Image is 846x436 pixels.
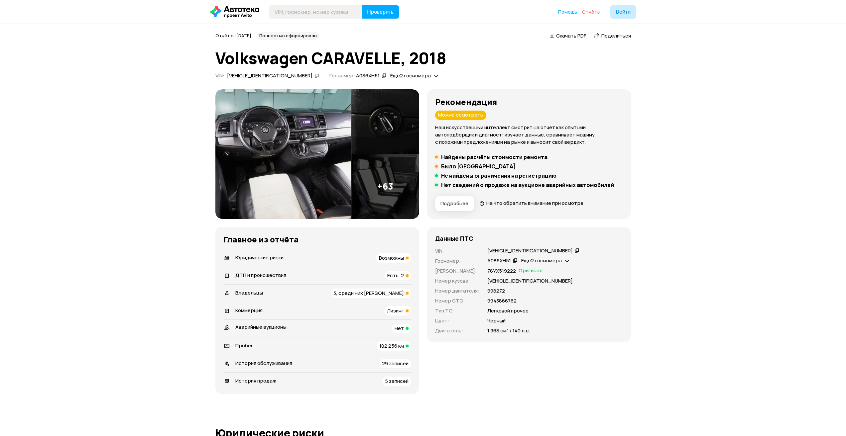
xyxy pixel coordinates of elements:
a: Поделиться [594,32,631,39]
span: VIN : [215,72,224,79]
span: 182 256 км [379,342,404,349]
p: [VEHICLE_IDENTIFICATION_NUMBER] [487,277,573,285]
span: 3, среди них [PERSON_NAME] [333,290,404,297]
p: 998272 [487,287,505,295]
div: [VEHICLE_IDENTIFICATION_NUMBER] [227,72,312,79]
p: [PERSON_NAME] : [435,267,479,275]
p: Номер кузова : [435,277,479,285]
span: Госномер: [329,72,355,79]
p: Наш искусственный интеллект смотрит на отчёт как опытный автоподборщик и диагност: изучает данные... [435,124,623,146]
span: Лизинг [387,307,404,314]
h3: Рекомендация [435,97,623,107]
div: [VEHICLE_IDENTIFICATION_NUMBER] [487,247,573,254]
a: Отчёты [582,9,600,15]
p: Черный [487,317,506,324]
input: VIN, госномер, номер кузова [269,5,362,19]
button: Подробнее [435,196,474,211]
span: 29 записей [382,360,409,367]
div: А086ХН51 [487,257,511,264]
p: Тип ТС : [435,307,479,314]
span: На что обратить внимание при осмотре [486,200,583,207]
span: Ещё 2 госномера [390,72,431,79]
span: Нет [395,325,404,332]
span: Аварийные аукционы [235,323,287,330]
button: Проверить [362,5,399,19]
a: Скачать PDF [550,32,586,39]
span: Отчёт от [DATE] [215,33,251,39]
p: 78УХ519222 [487,267,516,275]
span: Подробнее [440,200,468,207]
h1: Volkswagen CARAVELLE, 2018 [215,49,631,67]
span: Проверить [367,9,394,15]
p: Цвет : [435,317,479,324]
h5: Нет сведений о продаже на аукционе аварийных автомобилей [441,182,614,188]
span: Пробег [235,342,253,349]
span: Ещё 2 госномера [521,257,562,264]
h5: Найдены расчёты стоимости ремонта [441,154,547,160]
p: Номер двигателя : [435,287,479,295]
span: История продаж [235,377,276,384]
span: Поделиться [601,32,631,39]
p: VIN : [435,247,479,255]
p: Двигатель : [435,327,479,334]
span: Юридические риски [235,254,284,261]
p: 9943866762 [487,297,517,305]
span: 5 записей [385,378,409,385]
p: 1 968 см³ / 140 л.с. [487,327,530,334]
span: Владельцы [235,289,263,296]
div: Полностью сформирован [257,32,319,40]
h5: Был в [GEOGRAPHIC_DATA] [441,163,516,170]
div: А086ХН51 [356,72,380,79]
p: Госномер : [435,257,479,265]
button: Войти [610,5,636,19]
a: На что обратить внимание при осмотре [479,200,584,207]
span: ДТП и происшествия [235,272,286,279]
p: Легковой прочее [487,307,529,314]
a: Помощь [558,9,577,15]
span: Коммерция [235,307,263,314]
h4: Данные ПТС [435,235,473,242]
h5: Не найдены ограничения на регистрацию [441,172,556,179]
span: Войти [616,9,631,15]
h3: Главное из отчёта [223,235,411,244]
span: Оригинал [519,267,543,275]
span: Есть, 2 [387,272,404,279]
span: Скачать PDF [556,32,586,39]
span: Возможны [379,254,404,261]
span: История обслуживания [235,360,292,367]
div: Можно осмотреть [435,111,486,120]
p: Номер СТС : [435,297,479,305]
